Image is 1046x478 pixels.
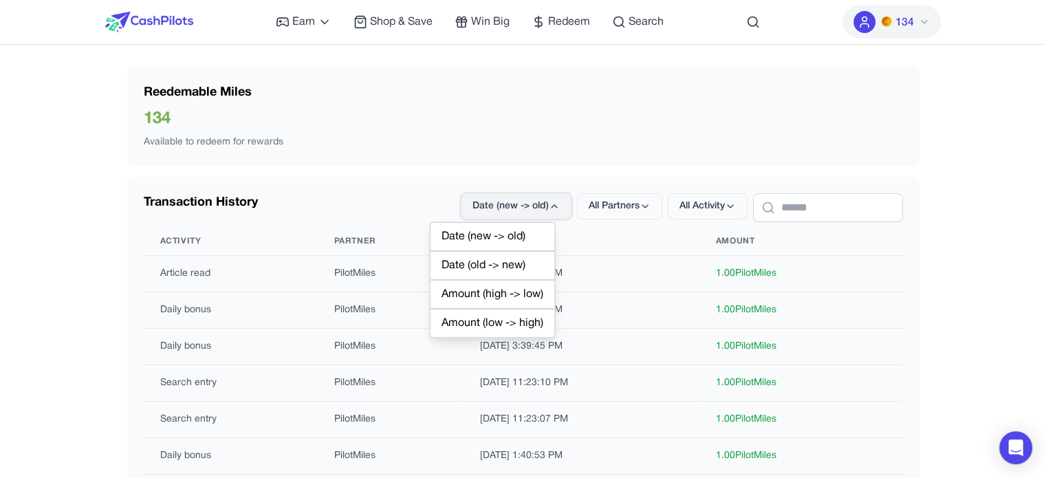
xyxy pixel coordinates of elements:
td: Article read [144,256,318,292]
div: Date (new -> old) [430,222,555,251]
div: Open Intercom Messenger [999,431,1032,464]
a: Redeem [532,14,590,30]
span: All Partners [589,199,640,213]
td: [DATE] 7:10:57 PM [464,256,699,292]
span: 134 [895,14,913,31]
td: 1.00 PilotMiles [699,329,903,365]
a: Search [612,14,664,30]
span: Earn [292,14,315,30]
td: [DATE] 1:40:53 PM [464,438,699,475]
td: 1.00 PilotMiles [699,292,903,329]
span: Date (new -> old) [472,199,549,213]
span: All Activity [679,199,725,213]
img: PMs [881,16,892,27]
td: Daily bonus [144,438,318,475]
td: [DATE] 8:25:29 PM [464,292,699,329]
button: All Partners [577,193,662,219]
div: Amount (low -> high) [430,309,555,338]
td: Search entry [144,365,318,402]
a: Shop & Save [353,14,433,30]
td: [DATE] 3:39:45 PM [464,329,699,365]
div: Date (old -> new) [430,251,555,280]
td: 1.00 PilotMiles [699,365,903,402]
td: 1.00 PilotMiles [699,438,903,475]
td: PilotMiles [318,365,464,402]
td: Search entry [144,402,318,438]
th: Date [464,228,699,256]
td: 1.00 PilotMiles [699,256,903,292]
td: PilotMiles [318,292,464,329]
td: [DATE] 11:23:07 PM [464,402,699,438]
button: Date (new -> old) [461,193,571,219]
td: Daily bonus [144,329,318,365]
div: Amount (high -> low) [430,280,555,309]
div: Available to redeem for rewards [144,135,903,149]
td: PilotMiles [318,256,464,292]
td: 1.00 PilotMiles [699,402,903,438]
td: [DATE] 11:23:10 PM [464,365,699,402]
span: Win Big [471,14,510,30]
td: PilotMiles [318,402,464,438]
span: Redeem [548,14,590,30]
th: Partner [318,228,464,256]
img: CashPilots Logo [105,12,193,32]
td: PilotMiles [318,438,464,475]
div: 134 [144,108,903,130]
button: All Activity [668,193,748,219]
th: Activity [144,228,318,256]
span: Shop & Save [370,14,433,30]
td: PilotMiles [318,329,464,365]
a: Earn [276,14,331,30]
div: Transaction History [144,193,258,213]
a: Win Big [455,14,510,30]
div: Reedemable Miles [144,83,903,102]
button: PMs134 [842,6,941,39]
th: Amount [699,228,903,256]
span: Search [629,14,664,30]
td: Daily bonus [144,292,318,329]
